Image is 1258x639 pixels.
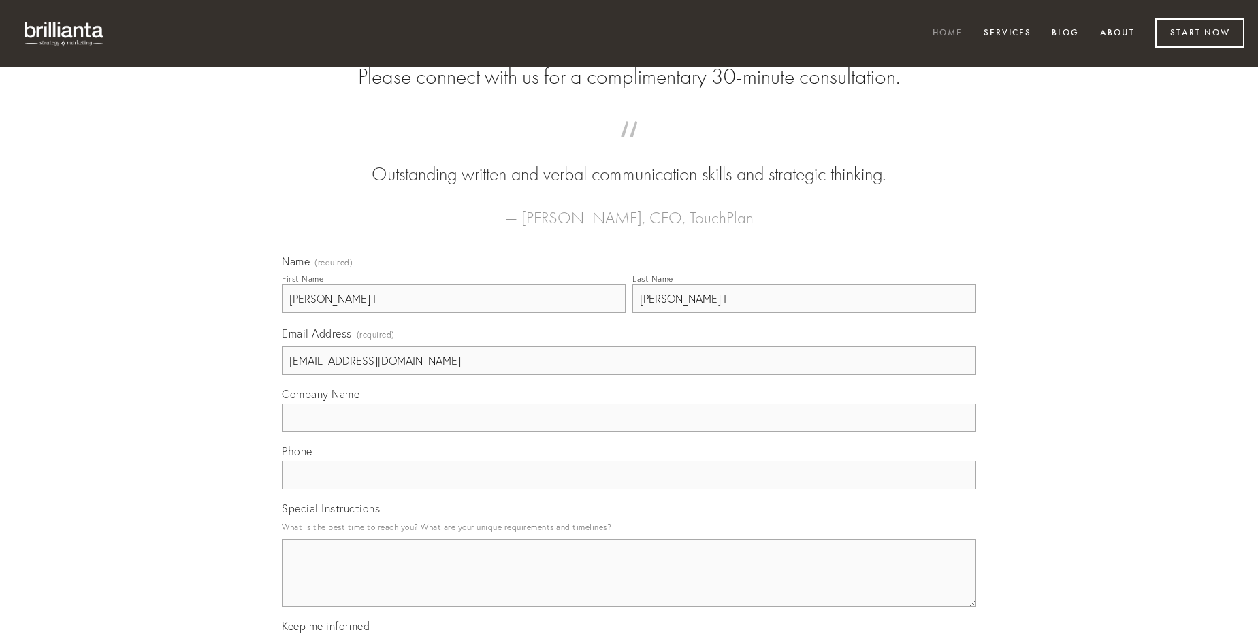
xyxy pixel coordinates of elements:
[282,255,310,268] span: Name
[282,64,976,90] h2: Please connect with us for a complimentary 30-minute consultation.
[282,619,370,633] span: Keep me informed
[304,135,954,188] blockquote: Outstanding written and verbal communication skills and strategic thinking.
[357,325,395,344] span: (required)
[282,387,359,401] span: Company Name
[632,274,673,284] div: Last Name
[1091,22,1144,45] a: About
[282,518,976,536] p: What is the best time to reach you? What are your unique requirements and timelines?
[282,327,352,340] span: Email Address
[282,502,380,515] span: Special Instructions
[282,274,323,284] div: First Name
[304,188,954,231] figcaption: — [PERSON_NAME], CEO, TouchPlan
[975,22,1040,45] a: Services
[924,22,971,45] a: Home
[282,444,312,458] span: Phone
[14,14,116,53] img: brillianta - research, strategy, marketing
[1043,22,1088,45] a: Blog
[314,259,353,267] span: (required)
[304,135,954,161] span: “
[1155,18,1244,48] a: Start Now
